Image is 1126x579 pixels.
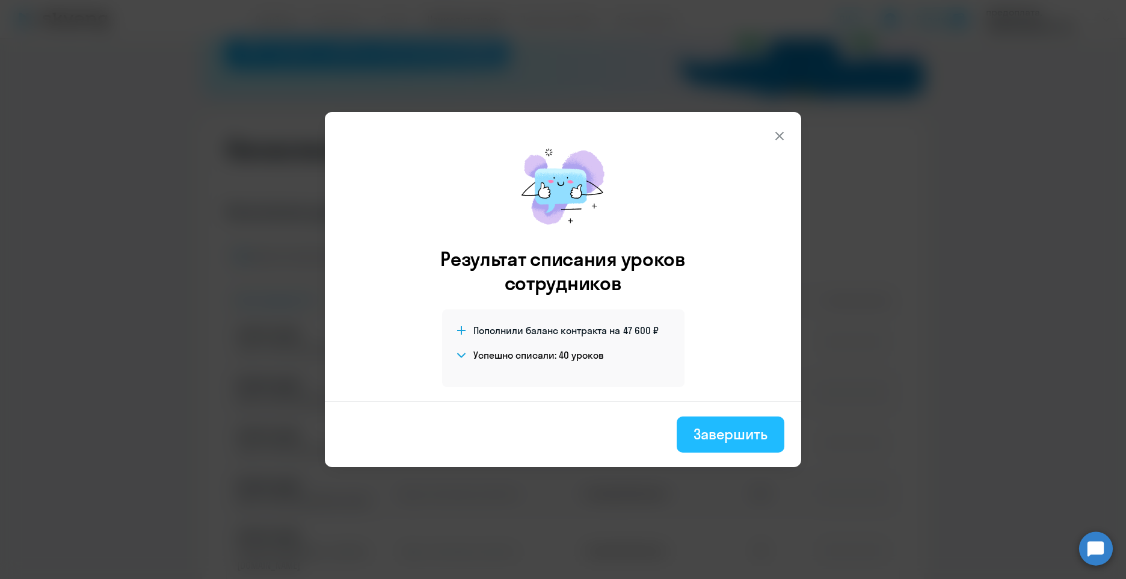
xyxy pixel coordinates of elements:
span: Пополнили баланс контракта на [473,324,620,337]
span: 47 600 ₽ [623,324,659,337]
h3: Результат списания уроков сотрудников [424,247,702,295]
div: Завершить [694,424,768,444]
img: mirage-message.png [509,136,617,237]
h4: Успешно списали: 40 уроков [473,348,604,362]
button: Завершить [677,416,784,453]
